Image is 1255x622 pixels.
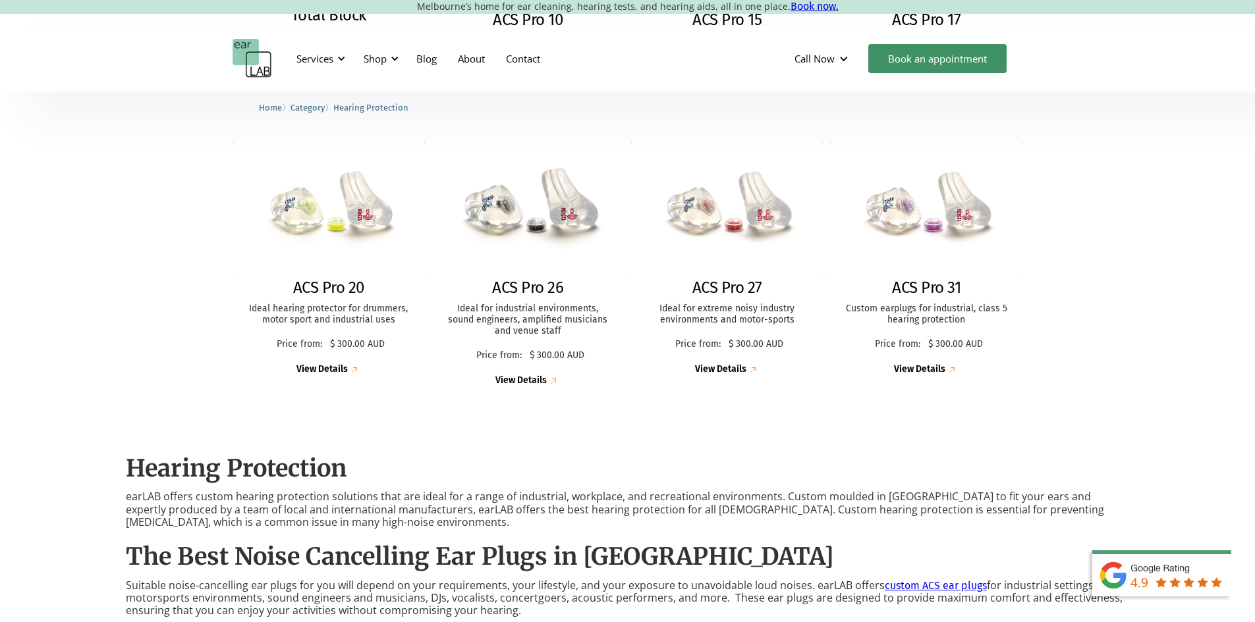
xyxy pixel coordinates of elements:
[447,39,495,78] a: About
[695,364,746,375] div: View Details
[729,339,783,350] p: $ 300.00 AUD
[246,303,412,326] p: Ideal hearing protector for drummers, motor sport and industrial uses
[272,339,327,350] p: Price from:
[830,142,1023,376] a: ACS Pro 31ACS Pro 31Custom earplugs for industrial, class 5 hearing protectionPrice from:$ 300.00...
[330,339,385,350] p: $ 300.00 AUD
[445,303,611,336] p: Ideal for industrial environments, sound engineers, amplified musicians and venue staff
[333,103,408,113] span: Hearing Protection
[495,39,551,78] a: Contact
[293,278,364,298] h2: ACS Pro 20
[259,103,282,113] span: Home
[289,39,349,78] div: Services
[795,52,835,65] div: Call Now
[492,278,563,298] h2: ACS Pro 26
[885,579,987,592] a: custom ACS ear plugs
[291,103,325,113] span: Category
[333,101,408,113] a: Hearing Protection
[126,454,1130,484] h2: Hearing Protection
[296,52,333,65] div: Services
[870,339,925,350] p: Price from:
[126,579,1130,617] p: Suitable noise-cancelling ear plugs for you will depend on your requirements, your lifestyle, and...
[233,39,272,78] a: home
[259,101,291,115] li: 〉
[894,364,945,375] div: View Details
[233,142,426,376] a: ACS Pro 20ACS Pro 20Ideal hearing protector for drummers, motor sport and industrial usesPrice fr...
[692,278,762,298] h2: ACS Pro 27
[126,542,1130,573] h2: The Best Noise Cancelling Ear Plugs in [GEOGRAPHIC_DATA]
[692,11,762,30] h2: ACS Pro 15
[892,11,961,30] h2: ACS Pro 17
[843,303,1010,326] p: Custom earplugs for industrial, class 5 hearing protection
[432,142,625,387] a: ACS Pro 26ACS Pro 26Ideal for industrial environments, sound engineers, amplified musicians and v...
[530,350,584,361] p: $ 300.00 AUD
[364,52,387,65] div: Shop
[671,339,725,350] p: Price from:
[493,11,563,30] h2: ACS Pro 10
[495,375,547,386] div: View Details
[892,278,961,298] h2: ACS Pro 31
[644,303,811,326] p: Ideal for extreme noisy industry environments and motor-sports
[631,142,824,376] a: ACS Pro 27ACS Pro 27Ideal for extreme noisy industry environments and motor-sportsPrice from:$ 30...
[928,339,983,350] p: $ 300.00 AUD
[291,101,333,115] li: 〉
[472,350,526,361] p: Price from:
[356,39,403,78] div: Shop
[233,142,426,274] img: ACS Pro 20
[291,6,366,25] h2: Total Block
[406,39,447,78] a: Blog
[259,101,282,113] a: Home
[291,101,325,113] a: Category
[830,142,1023,274] img: ACS Pro 31
[296,364,348,375] div: View Details
[784,39,862,78] div: Call Now
[126,490,1130,529] p: earLAB offers custom hearing protection solutions that are ideal for a range of industrial, workp...
[631,142,824,274] img: ACS Pro 27
[425,138,630,280] img: ACS Pro 26
[868,44,1007,73] a: Book an appointment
